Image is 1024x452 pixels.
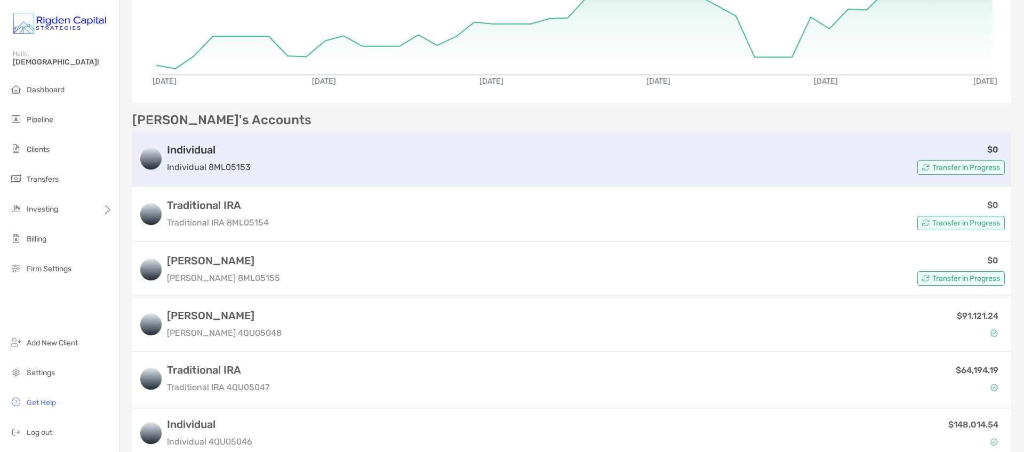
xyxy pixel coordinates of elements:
[132,114,311,127] p: [PERSON_NAME]'s Accounts
[167,160,251,174] p: Individual 8ML05153
[140,368,162,390] img: logo account
[167,254,280,267] h3: [PERSON_NAME]
[10,112,22,125] img: pipeline icon
[646,77,670,86] text: [DATE]
[140,314,162,335] img: logo account
[167,381,269,394] p: Traditional IRA 4QU05047
[27,175,59,184] span: Transfers
[990,329,998,337] img: Account Status icon
[957,309,998,322] p: $91,121.24
[10,202,22,215] img: investing icon
[27,264,71,273] span: Firm Settings
[922,164,930,171] img: Account Status icon
[312,77,336,86] text: [DATE]
[479,77,503,86] text: [DATE]
[973,77,997,86] text: [DATE]
[10,172,22,185] img: transfers icon
[10,83,22,95] img: dashboard icon
[987,143,998,156] p: $0
[987,254,998,267] p: $0
[10,425,22,438] img: logout icon
[948,418,998,431] p: $148,014.54
[27,235,46,244] span: Billing
[167,326,282,340] p: [PERSON_NAME] 4QU05048
[10,396,22,408] img: get-help icon
[167,364,269,376] h3: Traditional IRA
[167,199,269,212] h3: Traditional IRA
[27,115,53,124] span: Pipeline
[167,418,252,431] h3: Individual
[140,148,162,170] img: logo account
[140,204,162,225] img: logo account
[27,338,78,348] span: Add New Client
[13,4,106,43] img: Zoe Logo
[167,309,282,322] h3: [PERSON_NAME]
[13,58,113,67] span: [DEMOGRAPHIC_DATA]!
[27,368,55,377] span: Settings
[167,271,280,285] p: [PERSON_NAME] 8ML05155
[814,77,838,86] text: [DATE]
[932,165,1000,171] span: Transfer in Progress
[10,262,22,275] img: firm-settings icon
[987,198,998,212] p: $0
[27,145,50,154] span: Clients
[990,438,998,446] img: Account Status icon
[10,336,22,349] img: add_new_client icon
[140,259,162,280] img: logo account
[27,85,65,94] span: Dashboard
[932,276,1000,281] span: Transfer in Progress
[153,77,177,86] text: [DATE]
[10,232,22,245] img: billing icon
[167,435,252,448] p: Individual 4QU05046
[167,216,269,229] p: Traditional IRA 8ML05154
[27,205,58,214] span: Investing
[922,219,930,227] img: Account Status icon
[990,384,998,391] img: Account Status icon
[10,366,22,378] img: settings icon
[956,364,998,377] p: $64,194.19
[922,275,930,282] img: Account Status icon
[932,220,1000,226] span: Transfer in Progress
[167,143,251,156] h3: Individual
[27,398,56,407] span: Get Help
[27,428,52,437] span: Log out
[140,423,162,444] img: logo account
[10,142,22,155] img: clients icon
